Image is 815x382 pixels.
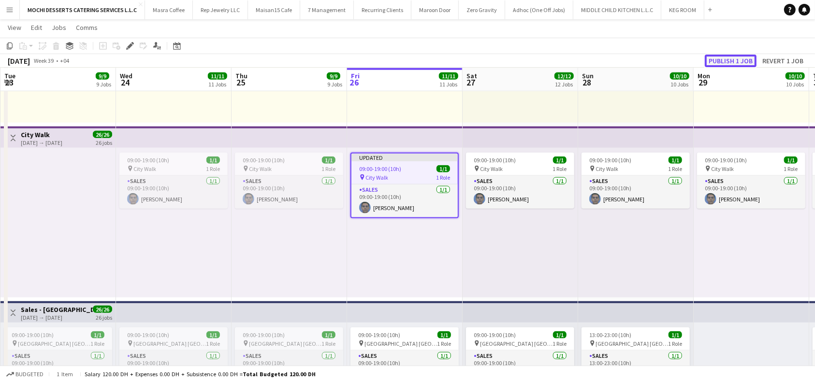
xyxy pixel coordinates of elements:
span: Budgeted [15,371,44,378]
app-job-card: 09:00-19:00 (10h)1/1 City Walk1 RoleSales1/109:00-19:00 (10h)[PERSON_NAME] [119,153,228,209]
div: 10 Jobs [670,81,689,88]
button: Budgeted [5,369,45,380]
span: 1 Role [668,340,682,347]
span: 29 [696,77,710,88]
span: City Walk [249,165,272,172]
span: 09:00-19:00 (10h) [12,331,54,339]
span: 1 item [53,370,76,378]
span: 1 Role [206,340,220,347]
a: Edit [27,21,46,34]
button: MOCHI DESSERTS CATERING SERVICES L.L.C [20,0,145,19]
button: Recurring Clients [354,0,411,19]
span: 1/1 [784,156,798,164]
h3: Sales - [GEOGRAPHIC_DATA] [21,305,93,314]
span: Jobs [52,23,66,32]
app-job-card: 09:00-19:00 (10h)1/1 City Walk1 RoleSales1/109:00-19:00 (10h)[PERSON_NAME] [466,153,574,209]
span: 25 [234,77,247,88]
span: 1 Role [321,165,335,172]
app-card-role: Sales1/109:00-19:00 (10h)[PERSON_NAME] [466,176,574,209]
span: 1/1 [553,156,567,164]
span: 9/9 [327,72,340,80]
span: Comms [76,23,98,32]
a: View [4,21,25,34]
span: 1 Role [321,340,335,347]
span: Edit [31,23,42,32]
span: 09:00-19:00 (10h) [705,156,747,164]
app-card-role: Sales1/109:00-19:00 (10h)[PERSON_NAME] [351,184,458,217]
button: Publish 1 job [705,55,757,67]
span: 1/1 [437,331,451,339]
button: Rep Jewelry LLC [193,0,248,19]
div: Salary 120.00 DH + Expenses 0.00 DH + Subsistence 0.00 DH = [85,370,316,378]
span: 1 Role [206,165,220,172]
span: [GEOGRAPHIC_DATA] [GEOGRAPHIC_DATA] [18,340,90,347]
span: 09:00-19:00 (10h) [474,156,516,164]
div: 11 Jobs [439,81,458,88]
a: Comms [72,21,102,34]
div: [DATE] → [DATE] [21,139,62,146]
span: 1/1 [322,331,335,339]
app-job-card: 09:00-19:00 (10h)1/1 City Walk1 RoleSales1/109:00-19:00 (10h)[PERSON_NAME] [697,153,805,209]
button: Maroon Door [411,0,459,19]
div: 12 Jobs [555,81,573,88]
span: City Walk [365,174,388,181]
span: Week 39 [32,57,56,64]
span: 26/26 [93,131,112,138]
span: Mon [698,71,710,80]
span: 9/9 [96,72,109,80]
div: 10 Jobs [786,81,804,88]
span: 1/1 [669,156,682,164]
span: 11/11 [208,72,227,80]
button: Revert 1 job [758,55,807,67]
span: View [8,23,21,32]
span: 23 [3,77,15,88]
app-card-role: Sales1/109:00-19:00 (10h)[PERSON_NAME] [235,176,343,209]
span: 12/12 [554,72,574,80]
span: 1 Role [784,165,798,172]
div: +04 [60,57,69,64]
span: 1 Role [668,165,682,172]
button: MIDDLE CHILD KITCHEN L.L.C [573,0,661,19]
span: 1 Role [90,340,104,347]
a: Jobs [48,21,70,34]
span: Wed [120,71,132,80]
span: City Walk [480,165,503,172]
app-card-role: Sales1/109:00-19:00 (10h)[PERSON_NAME] [119,176,228,209]
span: 11/11 [439,72,458,80]
span: 09:00-19:00 (10h) [127,156,169,164]
app-job-card: Updated09:00-19:00 (10h)1/1 City Walk1 RoleSales1/109:00-19:00 (10h)[PERSON_NAME] [350,153,459,218]
span: [GEOGRAPHIC_DATA] [GEOGRAPHIC_DATA] [249,340,321,347]
span: 09:00-19:00 (10h) [243,331,285,339]
app-card-role: Sales1/109:00-19:00 (10h)[PERSON_NAME] [582,176,690,209]
span: 09:00-19:00 (10h) [358,331,400,339]
span: 09:00-19:00 (10h) [243,156,285,164]
app-job-card: 09:00-19:00 (10h)1/1 City Walk1 RoleSales1/109:00-19:00 (10h)[PERSON_NAME] [235,153,343,209]
div: 26 jobs [96,313,112,321]
span: 26/26 [93,306,112,313]
div: Updated [351,154,458,161]
span: 1 Role [553,165,567,172]
span: [GEOGRAPHIC_DATA] [GEOGRAPHIC_DATA] [133,340,206,347]
button: Adhoc (One Off Jobs) [505,0,573,19]
span: 27 [465,77,477,88]
span: 09:00-19:00 (10h) [589,156,631,164]
div: 11 Jobs [208,81,227,88]
span: Total Budgeted 120.00 DH [243,370,316,378]
app-card-role: Sales1/109:00-19:00 (10h)[PERSON_NAME] [697,176,805,209]
div: [DATE] → [DATE] [21,314,93,321]
span: 1 Role [436,174,450,181]
span: 1/1 [91,331,104,339]
span: Fri [351,71,360,80]
button: Masra Coffee [145,0,193,19]
button: Zero Gravity [459,0,505,19]
span: City Walk [133,165,156,172]
span: [GEOGRAPHIC_DATA] [GEOGRAPHIC_DATA] [364,340,437,347]
span: Sat [466,71,477,80]
span: 24 [118,77,132,88]
span: [GEOGRAPHIC_DATA] [GEOGRAPHIC_DATA] [596,340,668,347]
